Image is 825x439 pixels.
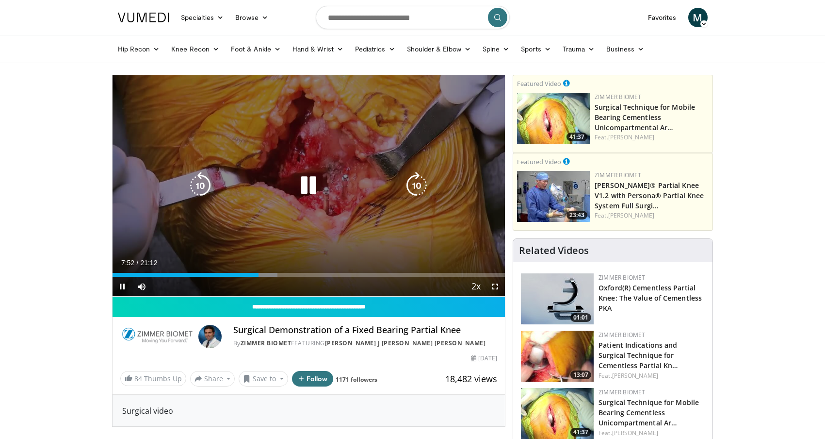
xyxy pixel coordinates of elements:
a: 23:43 [517,171,590,222]
span: 23:43 [566,211,587,219]
a: [PERSON_NAME] [612,429,658,437]
a: Shoulder & Elbow [401,39,477,59]
a: Hand & Wrist [287,39,349,59]
a: 1171 followers [336,375,377,384]
video-js: Video Player [113,75,505,297]
h4: Surgical Demonstration of a Fixed Bearing Partial Knee [233,325,497,336]
img: VuMedi Logo [118,13,169,22]
img: 99b1778f-d2b2-419a-8659-7269f4b428ba.150x105_q85_crop-smart_upscale.jpg [517,171,590,222]
a: Foot & Ankle [225,39,287,59]
div: By FEATURING [233,339,497,348]
a: Trauma [557,39,601,59]
a: Zimmer Biomet [599,388,645,396]
div: Surgical video [122,405,496,417]
span: 18,482 views [445,373,497,385]
a: Zimmer Biomet [599,331,645,339]
a: Specialties [175,8,230,27]
button: Playback Rate [466,277,485,296]
span: 01:01 [570,313,591,322]
a: [PERSON_NAME] J [PERSON_NAME] [PERSON_NAME] [325,339,486,347]
a: M [688,8,708,27]
span: 21:12 [140,259,157,267]
button: Fullscreen [485,277,505,296]
small: Featured Video [517,79,561,88]
a: Zimmer Biomet [595,93,641,101]
a: [PERSON_NAME] [612,371,658,380]
button: Pause [113,277,132,296]
img: 827ba7c0-d001-4ae6-9e1c-6d4d4016a445.150x105_q85_crop-smart_upscale.jpg [517,93,590,144]
button: Mute [132,277,151,296]
span: / [137,259,139,267]
h4: Related Videos [519,245,589,256]
div: Feat. [595,133,709,142]
span: 13:07 [570,371,591,379]
a: Hip Recon [112,39,166,59]
button: Follow [292,371,334,387]
span: 41:37 [566,133,587,141]
a: 84 Thumbs Up [120,371,186,386]
img: 7a1c75c5-1041-4af4-811f-6619572dbb89.150x105_q85_crop-smart_upscale.jpg [521,273,594,324]
a: 13:07 [521,331,594,382]
span: 7:52 [121,259,134,267]
button: Share [190,371,235,387]
small: Featured Video [517,157,561,166]
div: Feat. [599,429,705,438]
a: Knee Recon [165,39,225,59]
a: 41:37 [521,388,594,439]
a: 01:01 [521,273,594,324]
a: Surgical Technique for Mobile Bearing Cementless Unicompartmental Ar… [595,102,695,132]
img: 827ba7c0-d001-4ae6-9e1c-6d4d4016a445.150x105_q85_crop-smart_upscale.jpg [521,388,594,439]
a: Patient Indications and Surgical Technique for Cementless Partial Kn… [599,340,678,370]
img: Avatar [198,325,222,348]
div: Feat. [599,371,705,380]
a: 41:37 [517,93,590,144]
div: Progress Bar [113,273,505,277]
a: [PERSON_NAME] [608,211,654,219]
div: Feat. [595,211,709,220]
a: Zimmer Biomet [595,171,641,179]
a: [PERSON_NAME]® Partial Knee V1.2 with Persona® Partial Knee System Full Surgi… [595,181,704,210]
button: Save to [239,371,288,387]
img: 3efde6b3-4cc2-4370-89c9-d2e13bff7c5c.150x105_q85_crop-smart_upscale.jpg [521,331,594,382]
a: Browse [229,8,274,27]
a: Surgical Technique for Mobile Bearing Cementless Unicompartmental Ar… [599,398,699,427]
a: Zimmer Biomet [241,339,291,347]
a: Spine [477,39,515,59]
a: Oxford(R) Cementless Partial Knee: The Value of Cementless PKA [599,283,702,313]
a: Favorites [642,8,682,27]
div: [DATE] [471,354,497,363]
a: [PERSON_NAME] [608,133,654,141]
input: Search topics, interventions [316,6,510,29]
img: Zimmer Biomet [120,325,194,348]
a: Sports [515,39,557,59]
a: Business [600,39,650,59]
a: Pediatrics [349,39,401,59]
span: 41:37 [570,428,591,437]
span: 84 [134,374,142,383]
a: Zimmer Biomet [599,273,645,282]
